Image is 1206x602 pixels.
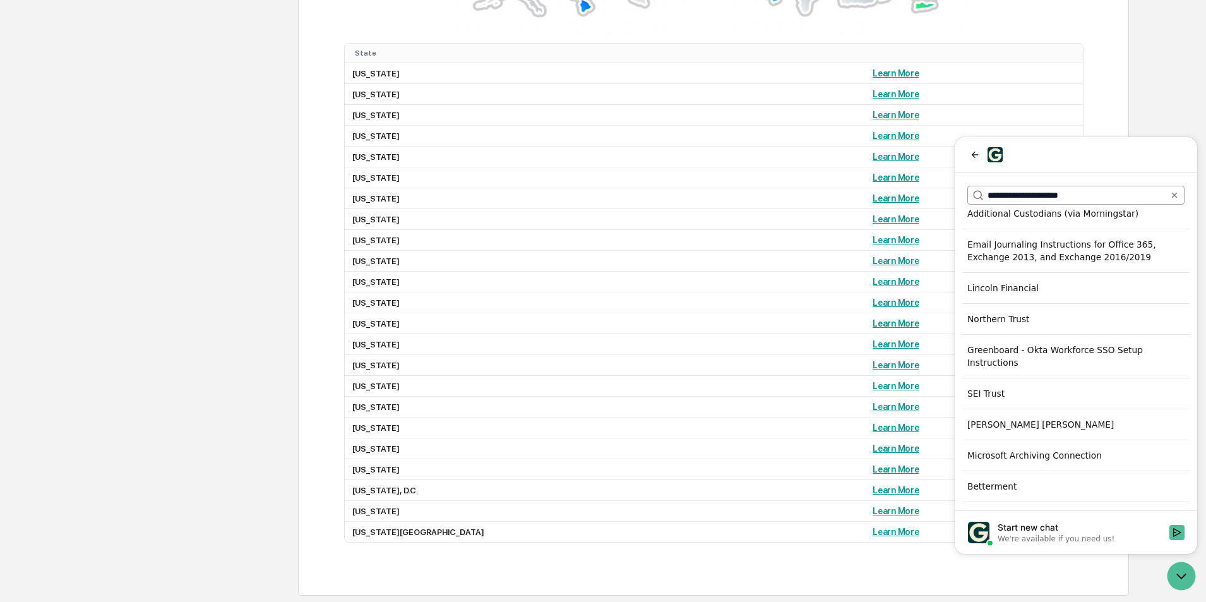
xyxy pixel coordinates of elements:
a: Learn More [873,402,919,412]
div: Toggle SortBy [875,49,1078,57]
td: [US_STATE] [345,105,866,126]
a: Learn More [873,89,919,99]
td: [US_STATE][GEOGRAPHIC_DATA] [345,522,866,542]
a: Learn More [873,443,919,454]
td: [US_STATE] [345,376,866,397]
iframe: Open customer support [1166,560,1200,594]
a: Learn More [873,193,919,203]
a: Learn More [873,172,919,183]
td: [US_STATE] [345,459,866,480]
a: Learn More [873,235,919,245]
td: [US_STATE] [345,84,866,105]
td: [US_STATE] [345,418,866,438]
td: [US_STATE] [345,188,866,209]
td: [US_STATE] [345,230,866,251]
td: [US_STATE] [345,355,866,376]
td: [US_STATE] [345,63,866,84]
a: Learn More [873,110,919,120]
iframe: Customer support window [955,137,1197,554]
a: Learn More [873,131,919,141]
td: [US_STATE] [345,334,866,355]
a: Learn More [873,506,919,516]
td: [US_STATE] [345,209,866,230]
td: [US_STATE] [345,167,866,188]
td: [US_STATE] [345,147,866,167]
a: Learn More [873,277,919,287]
td: [US_STATE] [345,272,866,292]
td: [US_STATE] [345,397,866,418]
a: Learn More [873,381,919,391]
td: [US_STATE] [345,438,866,459]
a: Learn More [873,68,919,78]
td: [US_STATE] [345,501,866,522]
a: Learn More [873,298,919,308]
a: Learn More [873,360,919,370]
a: Learn More [873,423,919,433]
td: [US_STATE] [345,313,866,334]
a: Learn More [873,485,919,495]
a: Learn More [873,527,919,537]
a: Learn More [873,339,919,349]
td: [US_STATE] [345,126,866,147]
a: Learn More [873,318,919,328]
td: [US_STATE] [345,251,866,272]
td: [US_STATE] [345,292,866,313]
a: Learn More [873,152,919,162]
a: Learn More [873,214,919,224]
div: Toggle SortBy [355,49,861,57]
a: Learn More [873,256,919,266]
td: [US_STATE], D.C. [345,480,866,501]
a: Learn More [873,464,919,474]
